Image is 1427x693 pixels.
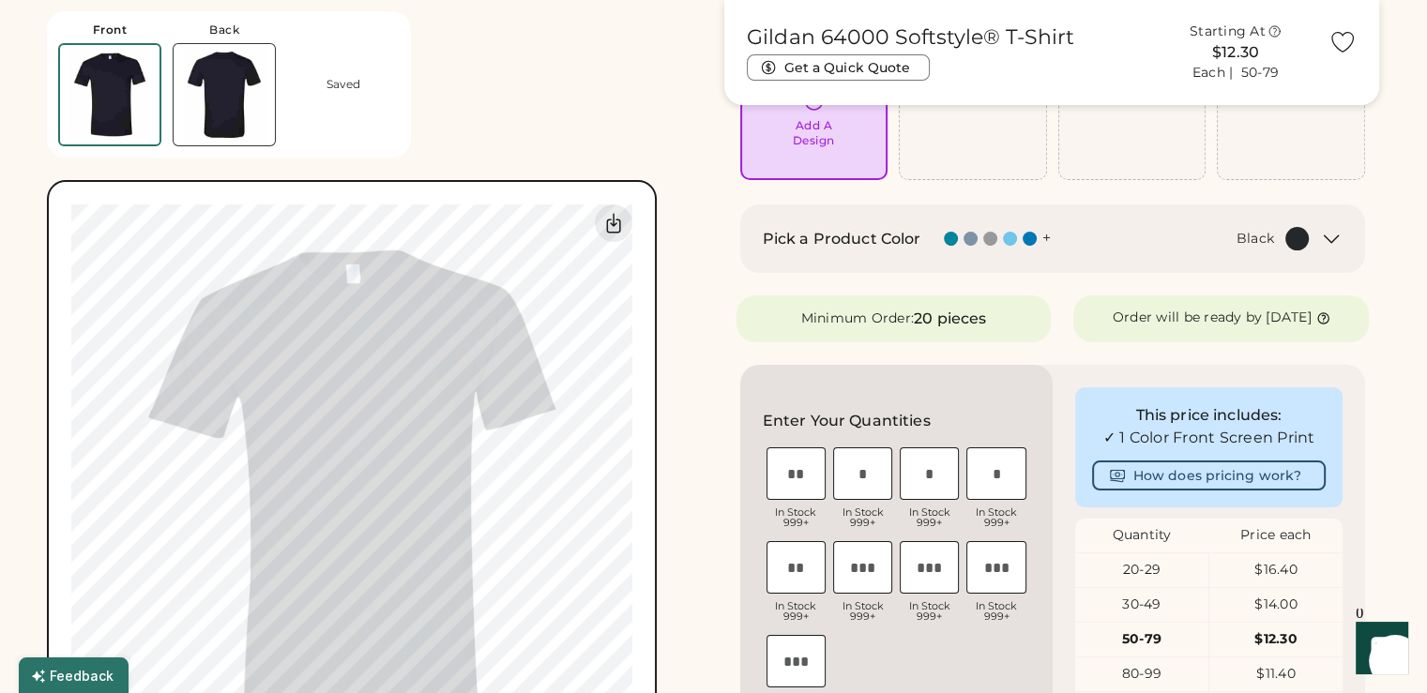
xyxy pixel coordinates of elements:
[800,309,914,328] div: Minimum Order:
[747,24,1073,51] h1: Gildan 64000 Softstyle® T-Shirt
[767,507,826,528] div: In Stock 999+
[793,118,835,148] div: Add A Design
[1209,561,1343,580] div: $16.40
[1153,41,1317,64] div: $12.30
[1209,595,1343,614] div: $14.00
[747,54,930,81] button: Get a Quick Quote
[1092,427,1326,449] div: ✓ 1 Color Front Screen Print
[1190,23,1266,41] div: Starting At
[1075,630,1208,649] div: 50-79
[1075,561,1208,580] div: 20-29
[1092,460,1326,490] button: How does pricing work?
[1209,665,1343,684] div: $11.40
[1209,630,1343,649] div: $12.30
[1266,309,1312,327] div: [DATE]
[174,44,275,145] img: Gildan 64000 Black Back Thumbnail
[1208,526,1343,545] div: Price each
[900,601,959,622] div: In Stock 999+
[763,410,931,432] h2: Enter Your Quantities
[326,77,360,92] div: Saved
[1042,228,1051,249] div: +
[595,204,632,242] div: Download Front Mockup
[209,23,239,38] div: Back
[1192,64,1279,83] div: Each | 50-79
[767,601,826,622] div: In Stock 999+
[1338,609,1419,689] iframe: Front Chat
[1075,595,1208,614] div: 30-49
[833,601,892,622] div: In Stock 999+
[900,507,959,528] div: In Stock 999+
[914,308,986,330] div: 20 pieces
[1113,309,1263,327] div: Order will be ready by
[60,45,159,144] img: Gildan 64000 Black Front Thumbnail
[966,507,1025,528] div: In Stock 999+
[763,228,921,250] h2: Pick a Product Color
[1237,230,1274,249] div: Black
[1092,404,1326,427] div: This price includes:
[966,601,1025,622] div: In Stock 999+
[1075,665,1208,684] div: 80-99
[93,23,128,38] div: Front
[833,507,892,528] div: In Stock 999+
[1075,526,1209,545] div: Quantity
